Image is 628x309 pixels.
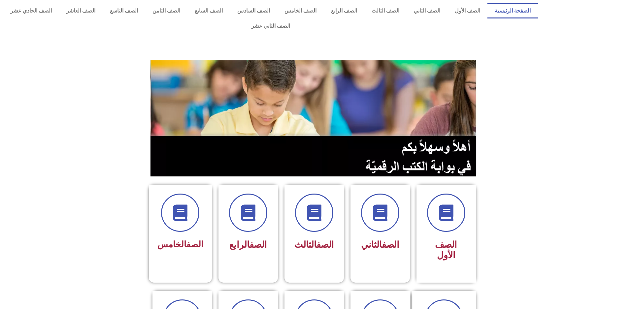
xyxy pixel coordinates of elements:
[187,3,230,18] a: الصف السابع
[103,3,145,18] a: الصف التاسع
[157,239,203,249] span: الخامس
[382,239,399,250] a: الصف
[407,3,447,18] a: الصف الثاني
[487,3,538,18] a: الصفحة الرئيسية
[361,239,399,250] span: الثاني
[3,3,59,18] a: الصف الحادي عشر
[59,3,103,18] a: الصف العاشر
[447,3,487,18] a: الصف الأول
[435,239,457,261] span: الصف الأول
[316,239,334,250] a: الصف
[324,3,364,18] a: الصف الرابع
[364,3,407,18] a: الصف الثالث
[145,3,187,18] a: الصف الثامن
[229,239,267,250] span: الرابع
[230,3,277,18] a: الصف السادس
[3,18,538,34] a: الصف الثاني عشر
[186,239,203,249] a: الصف
[294,239,334,250] span: الثالث
[249,239,267,250] a: الصف
[277,3,324,18] a: الصف الخامس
